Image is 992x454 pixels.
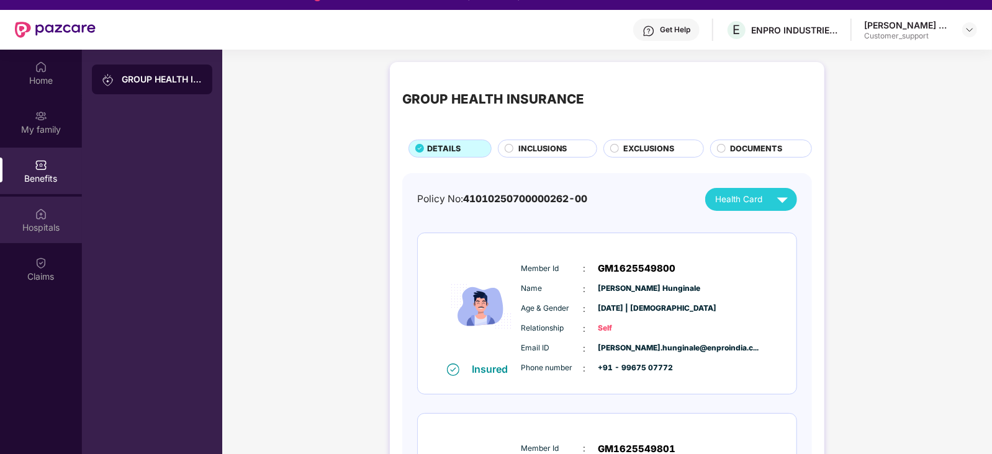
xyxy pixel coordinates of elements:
[35,61,47,73] img: svg+xml;base64,PHN2ZyBpZD0iSG9tZSIgeG1sbnM9Imh0dHA6Ly93d3cudzMub3JnLzIwMDAvc3ZnIiB3aWR0aD0iMjAiIG...
[772,189,793,210] img: svg+xml;base64,PHN2ZyB4bWxucz0iaHR0cDovL3d3dy53My5vcmcvMjAwMC9zdmciIHZpZXdCb3g9IjAgMCAyNCAyNCIgd2...
[584,282,586,296] span: :
[521,342,584,354] span: Email ID
[584,362,586,375] span: :
[598,261,676,276] span: GM1625549800
[733,22,741,37] span: E
[598,303,661,314] span: [DATE] | [DEMOGRAPHIC_DATA]
[731,143,783,155] span: DOCUMENTS
[584,262,586,275] span: :
[518,143,567,155] span: INCLUSIONS
[584,302,586,316] span: :
[598,362,661,374] span: +91 - 99675 07772
[402,89,584,109] div: GROUP HEALTH INSURANCE
[598,283,661,295] span: [PERSON_NAME] Hunginale
[598,323,661,334] span: Self
[598,342,661,354] span: [PERSON_NAME].hunginale@enproindia.c...
[35,208,47,220] img: svg+xml;base64,PHN2ZyBpZD0iSG9zcGl0YWxzIiB4bWxucz0iaHR0cDovL3d3dy53My5vcmcvMjAwMC9zdmciIHdpZHRoPS...
[965,25,975,35] img: svg+xml;base64,PHN2ZyBpZD0iRHJvcGRvd24tMzJ4MzIiIHhtbG5zPSJodHRwOi8vd3d3LnczLm9yZy8yMDAwL3N2ZyIgd2...
[472,363,515,375] div: Insured
[864,31,951,41] div: Customer_support
[447,363,459,376] img: svg+xml;base64,PHN2ZyB4bWxucz0iaHR0cDovL3d3dy53My5vcmcvMjAwMC9zdmciIHdpZHRoPSIxNiIgaGVpZ2h0PSIxNi...
[35,159,47,171] img: svg+xml;base64,PHN2ZyBpZD0iQmVuZWZpdHMiIHhtbG5zPSJodHRwOi8vd3d3LnczLm9yZy8yMDAwL3N2ZyIgd2lkdGg9Ij...
[705,188,797,211] button: Health Card
[643,25,655,37] img: svg+xml;base64,PHN2ZyBpZD0iSGVscC0zMngzMiIgeG1sbnM9Imh0dHA6Ly93d3cudzMub3JnLzIwMDAvc3ZnIiB3aWR0aD...
[584,322,586,336] span: :
[102,74,114,86] img: svg+xml;base64,PHN2ZyB3aWR0aD0iMjAiIGhlaWdodD0iMjAiIHZpZXdCb3g9IjAgMCAyMCAyMCIgZmlsbD0ibm9uZSIgeG...
[660,25,690,35] div: Get Help
[463,193,587,205] span: 41010250700000262-00
[521,263,584,275] span: Member Id
[584,342,586,355] span: :
[715,193,762,206] span: Health Card
[864,19,951,31] div: [PERSON_NAME] Hunginale
[521,303,584,314] span: Age & Gender
[521,362,584,374] span: Phone number
[15,22,96,38] img: New Pazcare Logo
[122,73,202,86] div: GROUP HEALTH INSURANCE
[35,257,47,269] img: svg+xml;base64,PHN2ZyBpZD0iQ2xhaW0iIHhtbG5zPSJodHRwOi8vd3d3LnczLm9yZy8yMDAwL3N2ZyIgd2lkdGg9IjIwIi...
[427,143,461,155] span: DETAILS
[417,192,587,207] div: Policy No:
[35,110,47,122] img: svg+xml;base64,PHN2ZyB3aWR0aD0iMjAiIGhlaWdodD0iMjAiIHZpZXdCb3g9IjAgMCAyMCAyMCIgZmlsbD0ibm9uZSIgeG...
[521,323,584,334] span: Relationship
[444,251,518,362] img: icon
[751,24,838,36] div: ENPRO INDUSTRIES PVT LTD
[623,143,674,155] span: EXCLUSIONS
[521,283,584,295] span: Name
